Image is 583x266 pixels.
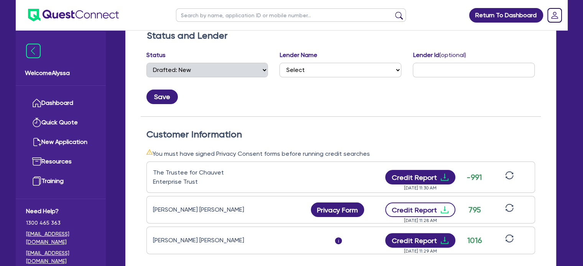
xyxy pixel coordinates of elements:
[505,204,514,212] span: sync
[26,152,95,171] a: Resources
[26,249,95,265] a: [EMAIL_ADDRESS][DOMAIN_NAME]
[385,170,455,184] button: Credit Reportdownload
[465,235,484,246] div: 1016
[469,8,543,23] a: Return To Dashboard
[26,219,95,227] span: 1300 465 363
[26,93,95,113] a: Dashboard
[146,149,535,158] div: You must have signed Privacy Consent forms before running credit searches
[153,236,249,245] div: [PERSON_NAME] [PERSON_NAME]
[26,132,95,152] a: New Application
[26,113,95,132] a: Quick Quote
[385,202,455,217] button: Credit Reportdownload
[335,237,342,244] span: i
[439,51,466,59] span: (optional)
[32,137,41,147] img: new-application
[32,157,41,166] img: resources
[465,171,484,183] div: -991
[25,69,97,78] span: Welcome Alyssa
[146,129,535,140] h2: Customer Information
[505,171,514,180] span: sync
[26,171,95,191] a: Training
[176,8,406,22] input: Search by name, application ID or mobile number...
[26,207,95,216] span: Need Help?
[545,5,565,25] a: Dropdown toggle
[505,234,514,243] span: sync
[440,205,449,214] span: download
[32,118,41,127] img: quick-quote
[147,30,535,41] h2: Status and Lender
[26,230,95,246] a: [EMAIL_ADDRESS][DOMAIN_NAME]
[26,44,41,58] img: icon-menu-close
[146,149,153,155] span: warning
[465,204,484,215] div: 795
[28,9,119,21] img: quest-connect-logo-blue
[503,171,516,184] button: sync
[146,51,166,60] label: Status
[153,205,249,214] div: [PERSON_NAME] [PERSON_NAME]
[385,233,455,248] button: Credit Reportdownload
[440,173,449,182] span: download
[503,203,516,217] button: sync
[503,234,516,247] button: sync
[279,51,317,60] label: Lender Name
[32,176,41,186] img: training
[440,236,449,245] span: download
[413,51,466,60] label: Lender Id
[311,202,365,217] button: Privacy Form
[153,168,249,186] div: The Trustee for Chauvet Enterprise Trust
[146,90,178,104] button: Save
